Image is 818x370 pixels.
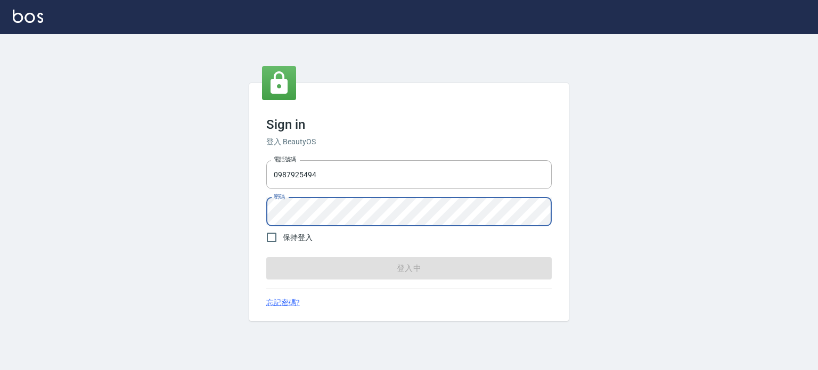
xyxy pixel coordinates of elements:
[274,155,296,163] label: 電話號碼
[266,117,552,132] h3: Sign in
[266,136,552,147] h6: 登入 BeautyOS
[283,232,313,243] span: 保持登入
[266,297,300,308] a: 忘記密碼?
[13,10,43,23] img: Logo
[274,193,285,201] label: 密碼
